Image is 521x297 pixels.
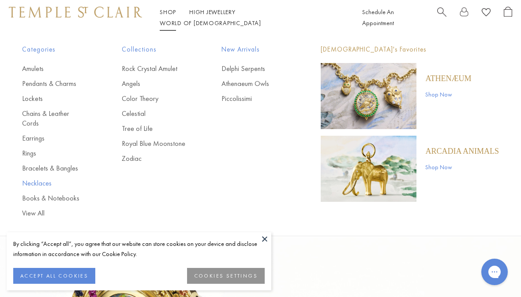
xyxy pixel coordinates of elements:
[9,7,142,17] img: Temple St. Clair
[221,44,286,55] span: New Arrivals
[122,154,186,163] a: Zodiac
[160,19,261,27] a: World of [DEMOGRAPHIC_DATA]World of [DEMOGRAPHIC_DATA]
[221,79,286,89] a: Athenaeum Owls
[122,79,186,89] a: Angels
[425,146,499,156] a: ARCADIA ANIMALS
[122,64,186,74] a: Rock Crystal Amulet
[22,163,86,173] a: Bracelets & Bangles
[160,8,176,16] a: ShopShop
[221,64,286,74] a: Delphi Serpents
[22,94,86,104] a: Lockets
[13,268,95,284] button: ACCEPT ALL COOKIES
[504,7,512,29] a: Open Shopping Bag
[22,193,86,203] a: Books & Notebooks
[22,134,86,143] a: Earrings
[221,94,286,104] a: Piccolissimi
[22,79,86,89] a: Pendants & Charms
[482,7,491,20] a: View Wishlist
[425,162,499,172] a: Shop Now
[425,89,471,99] a: Shop Now
[437,7,446,29] a: Search
[425,74,471,83] a: Athenæum
[362,8,394,27] a: Schedule An Appointment
[22,109,86,128] a: Chains & Leather Cords
[122,94,186,104] a: Color Theory
[13,239,265,259] div: By clicking “Accept all”, you agree that our website can store cookies on your device and disclos...
[122,109,186,119] a: Celestial
[477,256,512,288] iframe: Gorgias live chat messenger
[22,64,86,74] a: Amulets
[189,8,236,16] a: High JewelleryHigh Jewellery
[321,44,499,55] p: [DEMOGRAPHIC_DATA]'s Favorites
[22,178,86,188] a: Necklaces
[22,208,86,218] a: View All
[122,44,186,55] span: Collections
[22,148,86,158] a: Rings
[122,124,186,134] a: Tree of Life
[160,7,342,29] nav: Main navigation
[187,268,265,284] button: COOKIES SETTINGS
[122,139,186,148] a: Royal Blue Moonstone
[22,44,86,55] span: Categories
